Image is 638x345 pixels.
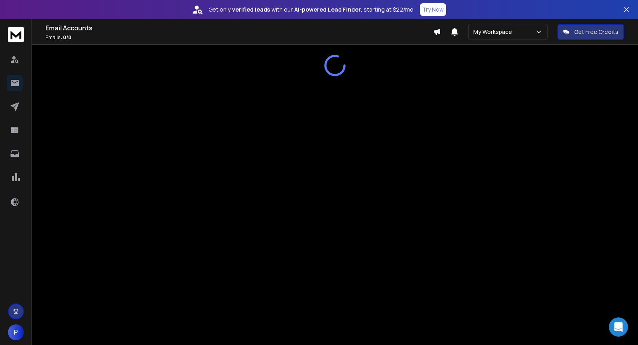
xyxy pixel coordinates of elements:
[232,6,270,14] strong: verified leads
[63,34,71,41] span: 0 / 0
[8,324,24,340] button: P
[422,6,444,14] p: Try Now
[473,28,515,36] p: My Workspace
[574,28,618,36] p: Get Free Credits
[45,34,433,41] p: Emails :
[420,3,446,16] button: Try Now
[8,27,24,42] img: logo
[609,317,628,337] div: Open Intercom Messenger
[209,6,414,14] p: Get only with our starting at $22/mo
[45,23,433,33] h1: Email Accounts
[294,6,362,14] strong: AI-powered Lead Finder,
[557,24,624,40] button: Get Free Credits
